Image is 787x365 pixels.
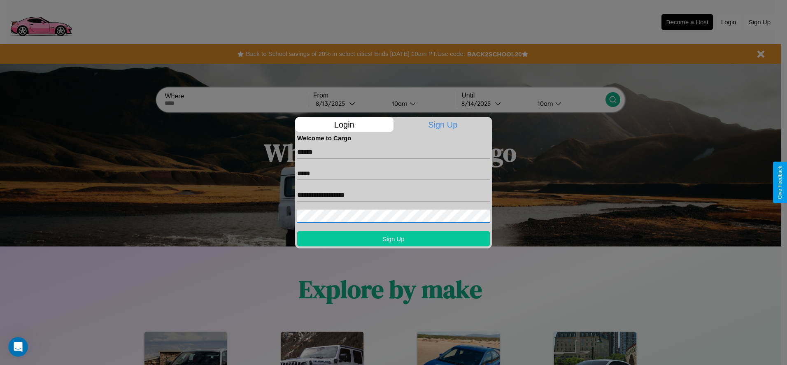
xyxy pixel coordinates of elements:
[8,337,28,357] iframe: Intercom live chat
[295,117,393,132] p: Login
[394,117,492,132] p: Sign Up
[297,134,490,141] h4: Welcome to Cargo
[777,166,783,199] div: Give Feedback
[297,231,490,246] button: Sign Up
